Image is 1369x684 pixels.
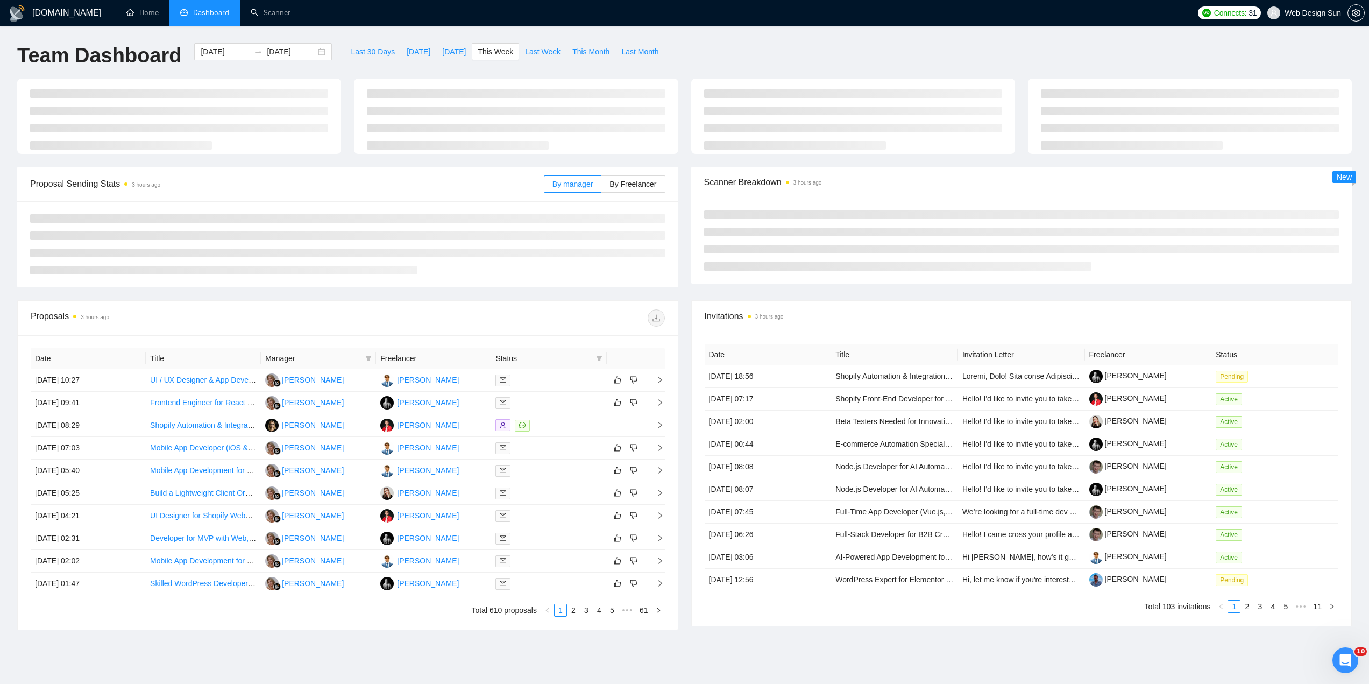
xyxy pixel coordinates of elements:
a: UI Designer for Shopify Website [150,511,257,520]
input: Start date [201,46,250,58]
span: like [614,376,621,384]
span: dislike [630,556,637,565]
div: [PERSON_NAME] [282,374,344,386]
a: IT[PERSON_NAME] [380,375,459,384]
img: IT [380,464,394,477]
img: MC [265,441,279,455]
img: MC [265,532,279,545]
span: message [519,422,526,428]
span: dislike [630,579,637,588]
a: MC[PERSON_NAME] [265,511,344,519]
span: mail [500,512,506,519]
a: [PERSON_NAME] [1089,439,1167,448]
a: Beta Testers Needed for Innovative Shopify Inventory Forecasting App [835,417,1070,426]
a: Full-Stack Developer for B2B Cross-Border Payment Platform [835,530,1041,539]
a: 5 [606,604,618,616]
td: Mobile App Developer (iOS & Android) – Alarm + BLE Integration [146,437,261,460]
span: Last Month [621,46,658,58]
div: [PERSON_NAME] [397,487,459,499]
div: [PERSON_NAME] [397,419,459,431]
span: dislike [630,466,637,475]
li: 11 [1309,600,1325,613]
li: 3 [1253,600,1266,613]
img: MC [265,577,279,590]
a: Frontend Engineer for React Web Application [150,398,301,407]
a: Active [1216,417,1246,426]
div: Proposals [31,309,347,327]
td: [DATE] 02:00 [705,411,832,433]
a: MC[PERSON_NAME] [265,443,344,452]
span: like [614,511,621,520]
button: dislike [627,509,640,522]
button: dislike [627,577,640,590]
th: Status [1211,344,1338,365]
img: MC [265,554,279,568]
button: like [611,577,624,590]
a: [PERSON_NAME] [1089,552,1167,561]
img: c1gL6zrSnaLfgYKYkFATEphiaYUktmWufcnFf0LjwKMSqAgMgbkjeeCFT-2vzQzOoS [1089,483,1103,496]
td: Mobile App Development for Dental Impressions Feedback [146,460,261,482]
a: 2 [568,604,579,616]
a: IT[PERSON_NAME] [380,556,459,565]
td: [DATE] 00:44 [705,433,832,456]
td: Node.js Developer for AI Automation with METRC Platform [831,456,958,478]
th: Freelancer [376,348,491,369]
button: like [611,396,624,409]
button: This Month [566,43,615,60]
span: right [648,444,664,452]
span: like [614,466,621,475]
span: right [655,607,662,614]
span: left [1218,603,1224,610]
li: 2 [1240,600,1253,613]
span: Active [1216,416,1242,428]
a: MC[PERSON_NAME] [265,398,344,406]
a: [PERSON_NAME] [1089,417,1167,425]
a: Mobile App Development for Utility Consumption Monitoring [150,556,349,565]
a: Active [1216,553,1246,561]
a: [PERSON_NAME] [1089,484,1167,493]
td: Beta Testers Needed for Innovative Shopify Inventory Forecasting App [831,411,958,433]
td: Shopify Automation & Integration Specialist [831,365,958,388]
a: WordPress Expert for Elementor Design Fixes [835,575,989,584]
a: MC[PERSON_NAME] [265,375,344,384]
td: UI / UX Designer & App Developer (Stage 1: Figma Interface) [146,369,261,392]
button: like [611,554,624,567]
button: right [652,604,665,617]
span: like [614,443,621,452]
span: Pending [1216,371,1248,383]
td: [DATE] 07:17 [705,388,832,411]
img: MC [265,509,279,523]
li: 5 [1279,600,1292,613]
a: 2 [1241,601,1253,612]
li: 3 [580,604,593,617]
td: [DATE] 07:03 [31,437,146,460]
img: gigradar-bm.png [273,538,281,545]
span: Active [1216,529,1242,541]
a: [PERSON_NAME] [1089,394,1167,403]
th: Date [31,348,146,369]
img: MC [265,464,279,477]
a: Skilled WordPress Developer with AI skills [150,579,290,588]
span: right [648,399,664,406]
img: gigradar-bm.png [273,402,281,410]
a: Pending [1216,372,1252,380]
button: right [1325,600,1338,613]
time: 3 hours ago [755,314,784,320]
button: like [611,509,624,522]
div: [PERSON_NAME] [282,555,344,567]
img: NR [265,419,279,432]
a: Mobile App Developer (iOS & Android) – Alarm + BLE Integration [150,443,366,452]
img: gigradar-bm.png [273,379,281,387]
span: like [614,398,621,407]
a: MC[PERSON_NAME] [265,579,344,587]
a: 4 [1267,601,1279,612]
img: MC [265,373,279,387]
div: [PERSON_NAME] [282,464,344,476]
li: Next 5 Pages [1292,600,1309,613]
span: filter [594,350,605,366]
a: AT[PERSON_NAME] [380,420,459,429]
span: dislike [630,376,637,384]
td: [DATE] 10:27 [31,369,146,392]
a: AT[PERSON_NAME] [380,511,459,519]
span: mail [500,399,506,406]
